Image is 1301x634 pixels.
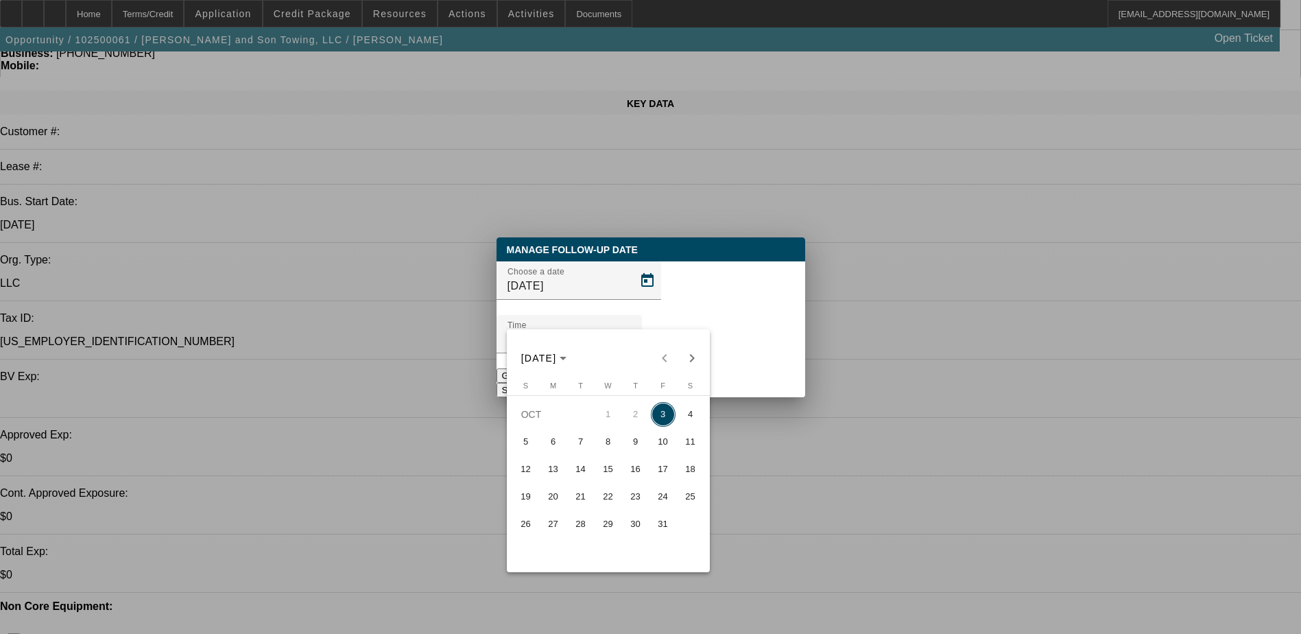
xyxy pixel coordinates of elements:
button: October 5, 2025 [512,428,540,456]
button: October 28, 2025 [567,510,595,538]
span: W [604,381,611,390]
span: T [578,381,583,390]
span: 19 [514,484,538,509]
span: 30 [623,512,648,537]
span: 8 [596,430,621,454]
span: F [660,381,665,390]
button: October 17, 2025 [649,456,677,483]
span: S [688,381,693,390]
button: October 9, 2025 [622,428,649,456]
span: 11 [678,430,703,454]
button: October 20, 2025 [540,483,567,510]
span: 20 [541,484,566,509]
span: [DATE] [521,353,557,364]
button: October 31, 2025 [649,510,677,538]
button: October 30, 2025 [622,510,649,538]
span: 10 [651,430,676,454]
button: October 12, 2025 [512,456,540,483]
span: 26 [514,512,538,537]
span: 21 [569,484,593,509]
button: October 14, 2025 [567,456,595,483]
span: 25 [678,484,703,509]
button: October 24, 2025 [649,483,677,510]
button: October 16, 2025 [622,456,649,483]
span: 9 [623,430,648,454]
button: October 10, 2025 [649,428,677,456]
span: 12 [514,457,538,482]
button: October 7, 2025 [567,428,595,456]
button: October 19, 2025 [512,483,540,510]
span: T [633,381,638,390]
button: October 27, 2025 [540,510,567,538]
span: 14 [569,457,593,482]
button: October 4, 2025 [677,401,704,428]
button: October 23, 2025 [622,483,649,510]
button: October 22, 2025 [595,483,622,510]
button: October 29, 2025 [595,510,622,538]
button: October 13, 2025 [540,456,567,483]
span: 15 [596,457,621,482]
span: 4 [678,402,703,427]
span: 5 [514,430,538,454]
td: OCT [512,401,595,428]
button: Choose month and year [516,346,573,371]
span: M [550,381,556,390]
button: October 21, 2025 [567,483,595,510]
span: 13 [541,457,566,482]
button: October 3, 2025 [649,401,677,428]
span: 27 [541,512,566,537]
span: S [523,381,528,390]
span: 23 [623,484,648,509]
span: 31 [651,512,676,537]
button: Next month [678,344,706,372]
span: 28 [569,512,593,537]
span: 6 [541,430,566,454]
span: 18 [678,457,703,482]
button: October 2, 2025 [622,401,649,428]
span: 7 [569,430,593,454]
button: October 25, 2025 [677,483,704,510]
button: October 11, 2025 [677,428,704,456]
span: 1 [596,402,621,427]
span: 16 [623,457,648,482]
span: 17 [651,457,676,482]
button: October 8, 2025 [595,428,622,456]
button: October 6, 2025 [540,428,567,456]
button: October 1, 2025 [595,401,622,428]
span: 24 [651,484,676,509]
span: 29 [596,512,621,537]
button: October 26, 2025 [512,510,540,538]
span: 3 [651,402,676,427]
button: October 15, 2025 [595,456,622,483]
span: 2 [623,402,648,427]
span: 22 [596,484,621,509]
button: October 18, 2025 [677,456,704,483]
